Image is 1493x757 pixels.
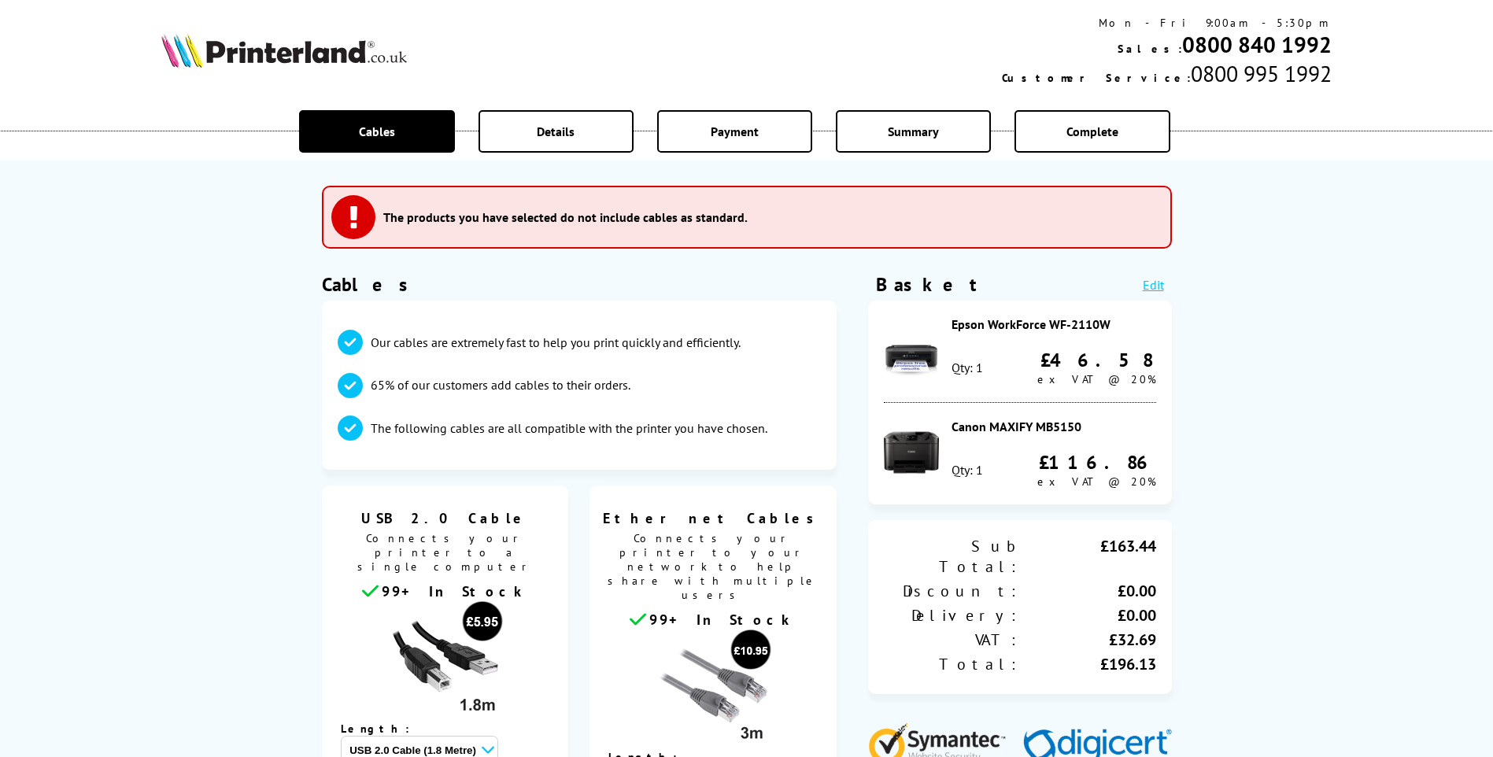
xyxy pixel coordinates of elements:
div: Mon - Fri 9:00am - 5:30pm [1002,16,1332,30]
div: £0.00 [1020,605,1156,626]
div: Discount: [884,581,1020,601]
div: £116.86 [1037,450,1156,475]
div: Qty: 1 [952,462,983,478]
div: VAT: [884,630,1020,650]
div: £163.44 [1020,536,1156,577]
h3: The products you have selected do not include cables as standard. [383,209,748,225]
span: 99+ In Stock [649,611,796,629]
img: Printerland Logo [161,33,407,68]
div: £32.69 [1020,630,1156,650]
span: Customer Service: [1002,71,1191,85]
a: 0800 840 1992 [1182,30,1332,59]
span: Length: [341,722,425,736]
span: 0800 995 1992 [1191,59,1332,88]
img: usb cable [386,600,504,718]
a: Edit [1143,277,1164,293]
span: USB 2.0 Cable [334,509,557,527]
div: Delivery: [884,605,1020,626]
span: Sales: [1118,42,1182,56]
p: Our cables are extremely fast to help you print quickly and efficiently. [371,334,741,351]
span: Connects your printer to your network to help share with multiple users [597,527,829,610]
span: Connects your printer to a single computer [330,527,561,582]
p: The following cables are all compatible with the printer you have chosen. [371,419,767,437]
div: £46.58 [1037,348,1156,372]
div: £196.13 [1020,654,1156,674]
div: Total: [884,654,1020,674]
div: Sub Total: [884,536,1020,577]
span: Cables [359,124,395,139]
img: Canon MAXIFY MB5150 [884,425,939,480]
span: Payment [711,124,759,139]
span: ex VAT @ 20% [1037,475,1156,489]
span: Details [537,124,575,139]
div: Basket [876,272,978,297]
div: Epson WorkForce WF-2110W [952,316,1156,332]
img: Ethernet cable [654,629,772,747]
span: Ethernet Cables [601,509,825,527]
span: ex VAT @ 20% [1037,372,1156,386]
div: Canon MAXIFY MB5150 [952,419,1156,434]
span: 99+ In Stock [382,582,528,600]
span: Summary [888,124,939,139]
div: £0.00 [1020,581,1156,601]
p: 65% of our customers add cables to their orders. [371,376,630,393]
span: Complete [1066,124,1118,139]
img: Epson WorkForce WF-2110W [884,323,939,378]
h1: Cables [322,272,837,297]
div: Qty: 1 [952,360,983,375]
